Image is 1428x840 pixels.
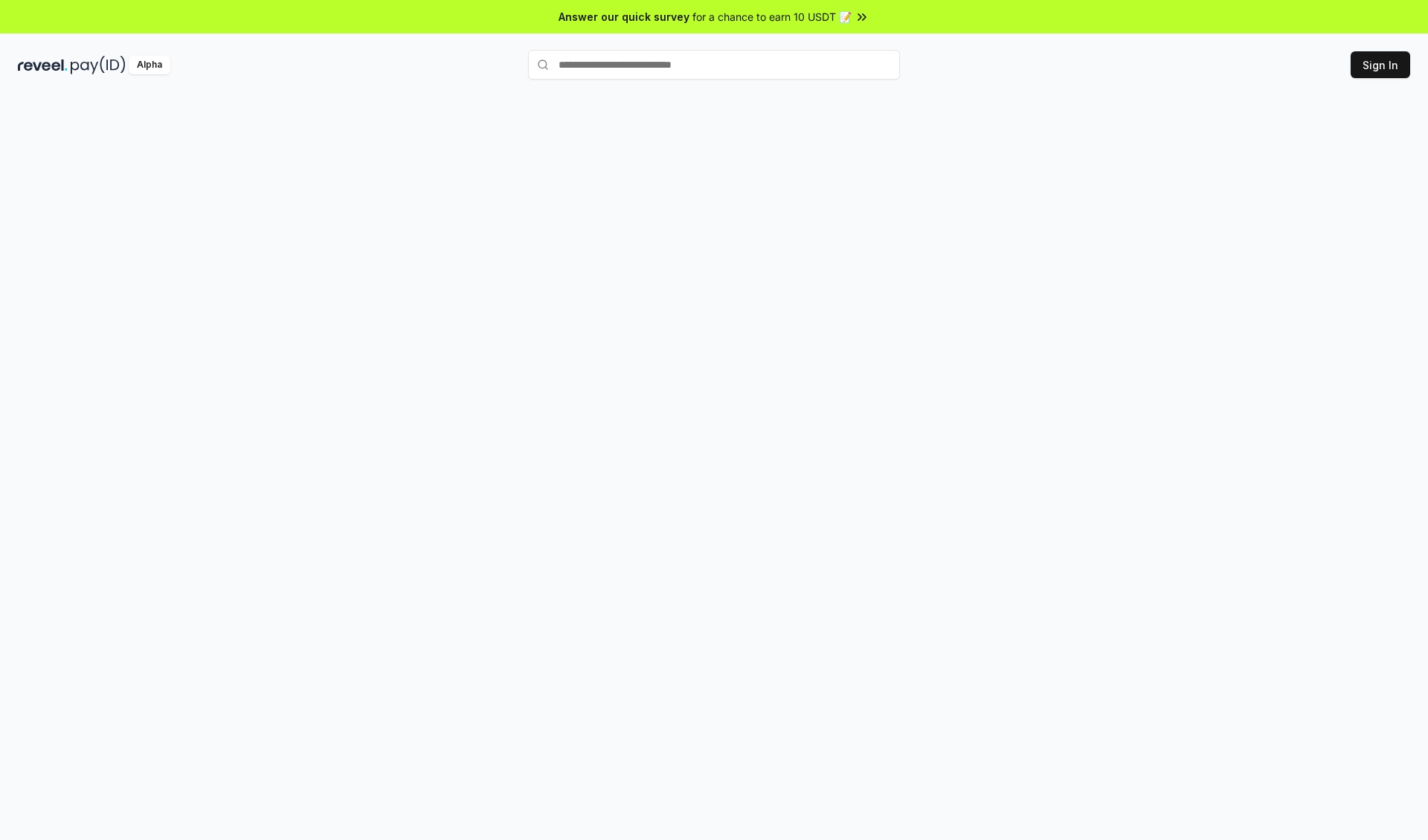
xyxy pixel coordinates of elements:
img: reveel_dark [18,56,68,74]
div: Alpha [129,56,170,74]
button: Sign In [1351,51,1410,78]
img: pay_id [71,56,126,74]
span: for a chance to earn 10 USDT 📝 [692,9,852,25]
span: Answer our quick survey [559,9,689,25]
